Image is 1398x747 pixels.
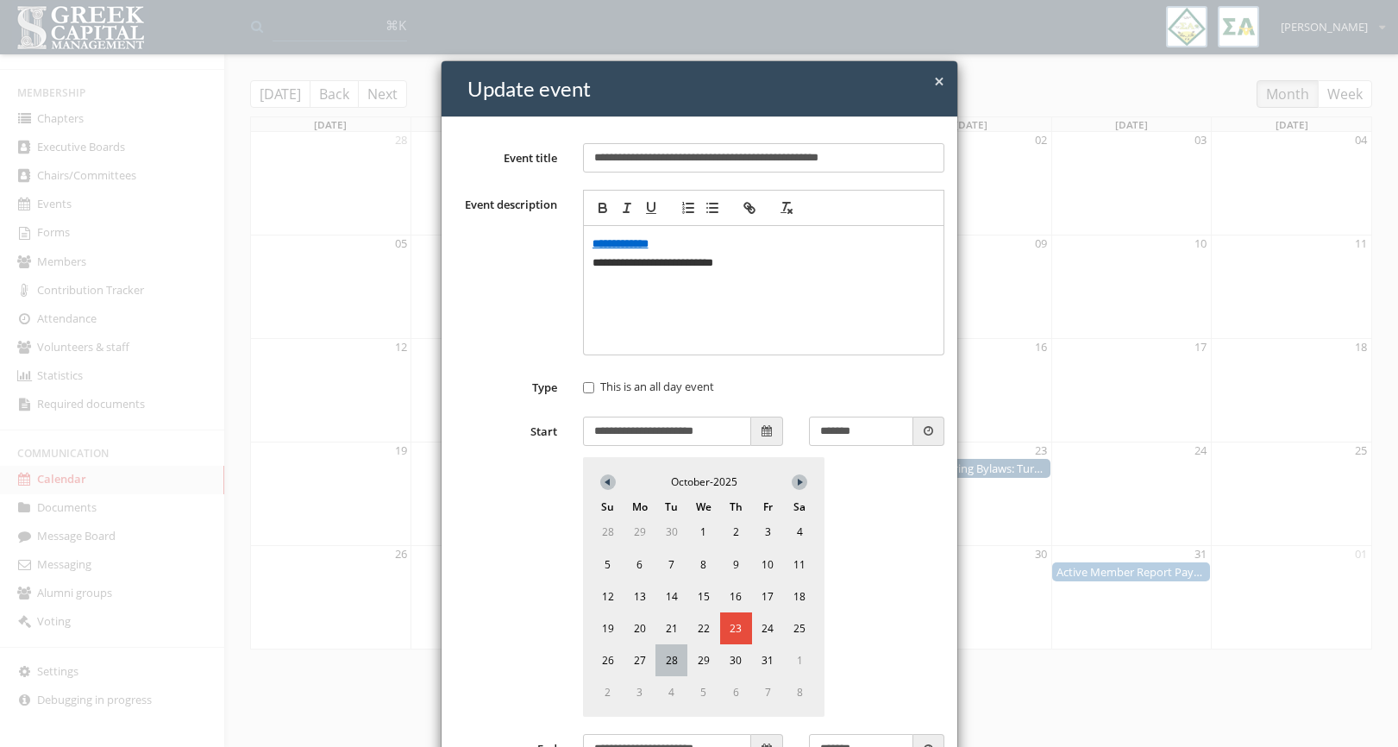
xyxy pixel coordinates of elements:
[442,417,571,440] label: Start
[655,676,687,708] span: 4
[624,676,655,708] span: 3
[624,499,655,516] span: Mo
[592,581,624,612] span: 12
[655,581,687,612] span: 14
[752,549,784,581] span: 10
[442,373,571,396] label: Type
[467,74,944,104] h4: Update event
[624,581,655,612] span: 13
[752,499,784,516] span: Fr
[713,474,737,489] span: 2025
[671,474,710,489] span: October
[752,644,784,676] span: 31
[720,499,752,516] span: Th
[934,69,944,93] span: ×
[784,644,816,676] span: 1
[624,612,655,644] span: 20
[752,581,784,612] span: 17
[592,612,624,644] span: 19
[655,516,687,548] span: 30
[655,612,687,644] span: 21
[720,549,752,581] span: 9
[752,516,784,548] span: 3
[442,144,571,166] label: Event title
[687,499,719,516] span: We
[592,676,624,708] span: 2
[784,516,816,548] span: 4
[592,516,624,548] span: 28
[752,676,784,708] span: 7
[442,191,571,213] label: Event description
[784,676,816,708] span: 8
[687,676,719,708] span: 5
[655,499,687,516] span: Tu
[655,549,687,581] span: 7
[784,549,816,581] span: 11
[687,612,719,644] span: 22
[687,644,719,676] span: 29
[687,549,719,581] span: 8
[720,676,752,708] span: 6
[655,644,687,676] span: 28
[687,581,719,612] span: 15
[592,549,624,581] span: 5
[720,516,752,548] span: 2
[624,644,655,676] span: 27
[720,581,752,612] span: 16
[784,612,816,644] span: 25
[583,382,594,393] input: This is an all day event
[752,612,784,644] span: 24
[592,499,624,516] span: Su
[720,644,752,676] span: 30
[687,516,719,548] span: 1
[710,474,713,489] span: -
[624,516,655,548] span: 29
[624,549,655,581] span: 6
[784,499,816,516] span: Sa
[592,644,624,676] span: 26
[784,581,816,612] span: 18
[583,379,714,396] label: This is an all day event
[720,612,752,644] span: 23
